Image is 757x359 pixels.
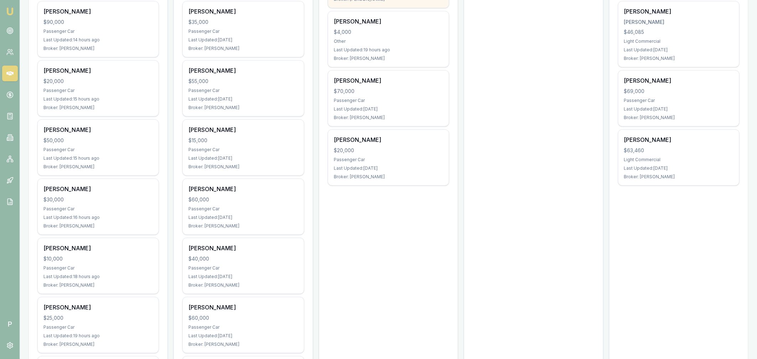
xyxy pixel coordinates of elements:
[624,165,733,171] div: Last Updated: [DATE]
[188,255,298,262] div: $40,000
[334,39,443,44] div: Other
[43,164,153,170] div: Broker: [PERSON_NAME]
[624,98,733,103] div: Passenger Car
[334,56,443,61] div: Broker: [PERSON_NAME]
[188,96,298,102] div: Last Updated: [DATE]
[43,255,153,262] div: $10,000
[6,7,14,16] img: emu-icon-u.png
[624,147,733,154] div: $63,460
[334,174,443,180] div: Broker: [PERSON_NAME]
[334,115,443,120] div: Broker: [PERSON_NAME]
[188,29,298,34] div: Passenger Car
[188,333,298,339] div: Last Updated: [DATE]
[188,223,298,229] div: Broker: [PERSON_NAME]
[188,46,298,51] div: Broker: [PERSON_NAME]
[43,155,153,161] div: Last Updated: 15 hours ago
[43,206,153,212] div: Passenger Car
[624,174,733,180] div: Broker: [PERSON_NAME]
[43,7,153,16] div: [PERSON_NAME]
[624,19,733,26] div: [PERSON_NAME]
[334,135,443,144] div: [PERSON_NAME]
[43,333,153,339] div: Last Updated: 19 hours ago
[188,155,298,161] div: Last Updated: [DATE]
[334,98,443,103] div: Passenger Car
[624,29,733,36] div: $46,085
[334,88,443,95] div: $70,000
[43,196,153,203] div: $30,000
[624,39,733,44] div: Light Commercial
[43,88,153,93] div: Passenger Car
[188,206,298,212] div: Passenger Car
[43,137,153,144] div: $50,000
[188,342,298,347] div: Broker: [PERSON_NAME]
[43,185,153,193] div: [PERSON_NAME]
[43,46,153,51] div: Broker: [PERSON_NAME]
[43,96,153,102] div: Last Updated: 15 hours ago
[624,88,733,95] div: $69,000
[2,316,18,332] span: P
[624,76,733,85] div: [PERSON_NAME]
[43,223,153,229] div: Broker: [PERSON_NAME]
[43,19,153,26] div: $90,000
[188,37,298,43] div: Last Updated: [DATE]
[188,78,298,85] div: $55,000
[43,265,153,271] div: Passenger Car
[188,88,298,93] div: Passenger Car
[624,56,733,61] div: Broker: [PERSON_NAME]
[43,244,153,252] div: [PERSON_NAME]
[188,105,298,111] div: Broker: [PERSON_NAME]
[43,324,153,330] div: Passenger Car
[188,274,298,279] div: Last Updated: [DATE]
[334,165,443,171] div: Last Updated: [DATE]
[188,137,298,144] div: $15,000
[43,303,153,312] div: [PERSON_NAME]
[334,76,443,85] div: [PERSON_NAME]
[334,47,443,53] div: Last Updated: 19 hours ago
[334,147,443,154] div: $20,000
[624,157,733,163] div: Light Commercial
[624,135,733,144] div: [PERSON_NAME]
[624,115,733,120] div: Broker: [PERSON_NAME]
[188,303,298,312] div: [PERSON_NAME]
[188,19,298,26] div: $35,000
[43,314,153,322] div: $25,000
[334,106,443,112] div: Last Updated: [DATE]
[43,37,153,43] div: Last Updated: 14 hours ago
[188,282,298,288] div: Broker: [PERSON_NAME]
[624,47,733,53] div: Last Updated: [DATE]
[188,265,298,271] div: Passenger Car
[334,17,443,26] div: [PERSON_NAME]
[43,147,153,153] div: Passenger Car
[624,7,733,16] div: [PERSON_NAME]
[43,274,153,279] div: Last Updated: 18 hours ago
[43,282,153,288] div: Broker: [PERSON_NAME]
[334,157,443,163] div: Passenger Car
[188,66,298,75] div: [PERSON_NAME]
[43,105,153,111] div: Broker: [PERSON_NAME]
[188,7,298,16] div: [PERSON_NAME]
[43,215,153,220] div: Last Updated: 16 hours ago
[188,125,298,134] div: [PERSON_NAME]
[188,185,298,193] div: [PERSON_NAME]
[43,66,153,75] div: [PERSON_NAME]
[188,147,298,153] div: Passenger Car
[43,29,153,34] div: Passenger Car
[188,164,298,170] div: Broker: [PERSON_NAME]
[188,244,298,252] div: [PERSON_NAME]
[188,215,298,220] div: Last Updated: [DATE]
[334,29,443,36] div: $4,000
[43,78,153,85] div: $20,000
[43,342,153,347] div: Broker: [PERSON_NAME]
[43,125,153,134] div: [PERSON_NAME]
[188,324,298,330] div: Passenger Car
[188,196,298,203] div: $60,000
[188,314,298,322] div: $60,000
[624,106,733,112] div: Last Updated: [DATE]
